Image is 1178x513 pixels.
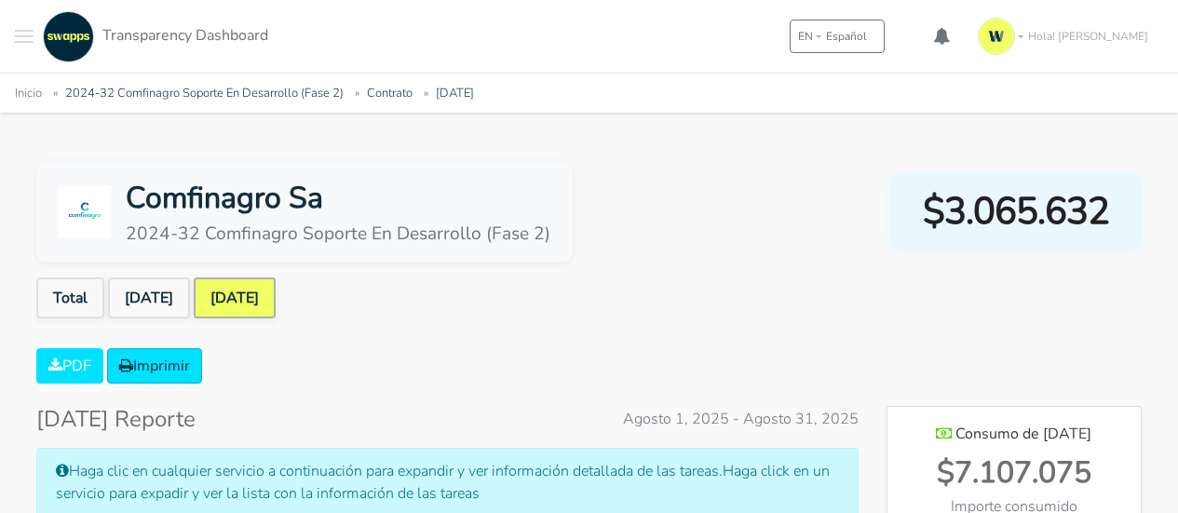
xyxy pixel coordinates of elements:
a: Inicio [15,85,42,101]
span: Hola! [PERSON_NAME] [1028,28,1148,45]
span: Consumo de [DATE] [955,424,1091,444]
a: Total [36,277,104,318]
img: swapps-linkedin-v2.jpg [43,11,94,62]
span: Transparency Dashboard [102,25,268,46]
a: Hola! [PERSON_NAME] [970,10,1163,62]
span: Agosto 1, 2025 - Agosto 31, 2025 [623,408,859,430]
button: ENEspañol [790,20,885,53]
h4: [DATE] Reporte [36,406,196,433]
div: Comfinagro Sa [126,176,550,221]
a: 2024-32 Comfinagro Soporte En Desarrollo (Fase 2) [65,85,344,101]
a: Transparency Dashboard [38,11,268,62]
a: Imprimir [107,348,202,384]
span: $3.065.632 [923,183,1109,239]
img: Comfinagro Sa [59,185,111,237]
a: [DATE] [108,277,190,318]
span: Español [826,28,867,45]
button: Toggle navigation menu [15,11,34,62]
a: PDF [36,348,103,384]
a: Contrato [367,85,413,101]
a: [DATE] [436,85,474,101]
div: $7.107.075 [906,451,1122,495]
div: 2024-32 Comfinagro Soporte En Desarrollo (Fase 2) [126,221,550,248]
img: isotipo-3-3e143c57.png [978,18,1015,55]
a: [DATE] [194,277,276,318]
